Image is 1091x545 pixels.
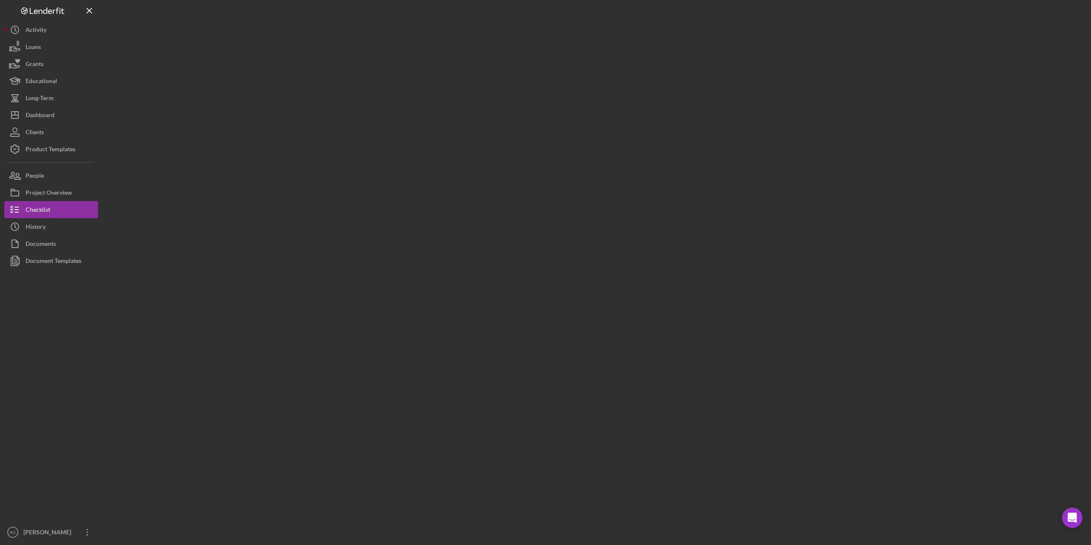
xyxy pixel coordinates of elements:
button: Grants [4,55,98,72]
button: Dashboard [4,107,98,124]
text: RC [10,530,16,535]
div: Educational [26,72,57,92]
div: Project Overview [26,184,72,203]
button: Project Overview [4,184,98,201]
button: Documents [4,235,98,252]
button: Activity [4,21,98,38]
div: Grants [26,55,43,75]
div: Loans [26,38,41,58]
button: Checklist [4,201,98,218]
div: Product Templates [26,141,75,160]
div: Documents [26,235,56,254]
button: RC[PERSON_NAME] [4,524,98,541]
button: Document Templates [4,252,98,269]
div: Activity [26,21,46,40]
button: Clients [4,124,98,141]
div: Checklist [26,201,50,220]
button: Educational [4,72,98,89]
button: Product Templates [4,141,98,158]
div: Open Intercom Messenger [1062,508,1082,528]
div: History [26,218,46,237]
button: Long-Term [4,89,98,107]
div: Document Templates [26,252,81,271]
div: Long-Term [26,89,54,109]
button: People [4,167,98,184]
div: People [26,167,44,186]
button: History [4,218,98,235]
button: Loans [4,38,98,55]
div: Clients [26,124,44,143]
div: [PERSON_NAME] [21,524,77,543]
div: Dashboard [26,107,55,126]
